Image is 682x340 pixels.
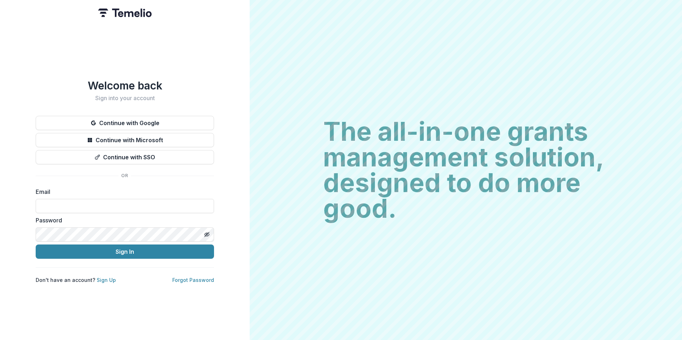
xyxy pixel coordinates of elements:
label: Password [36,216,210,225]
a: Sign Up [97,277,116,283]
button: Sign In [36,244,214,259]
button: Continue with Microsoft [36,133,214,147]
a: Forgot Password [172,277,214,283]
h1: Welcome back [36,79,214,92]
button: Continue with Google [36,116,214,130]
button: Continue with SSO [36,150,214,164]
label: Email [36,187,210,196]
h2: Sign into your account [36,95,214,102]
p: Don't have an account? [36,276,116,284]
img: Temelio [98,9,152,17]
button: Toggle password visibility [201,229,213,240]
